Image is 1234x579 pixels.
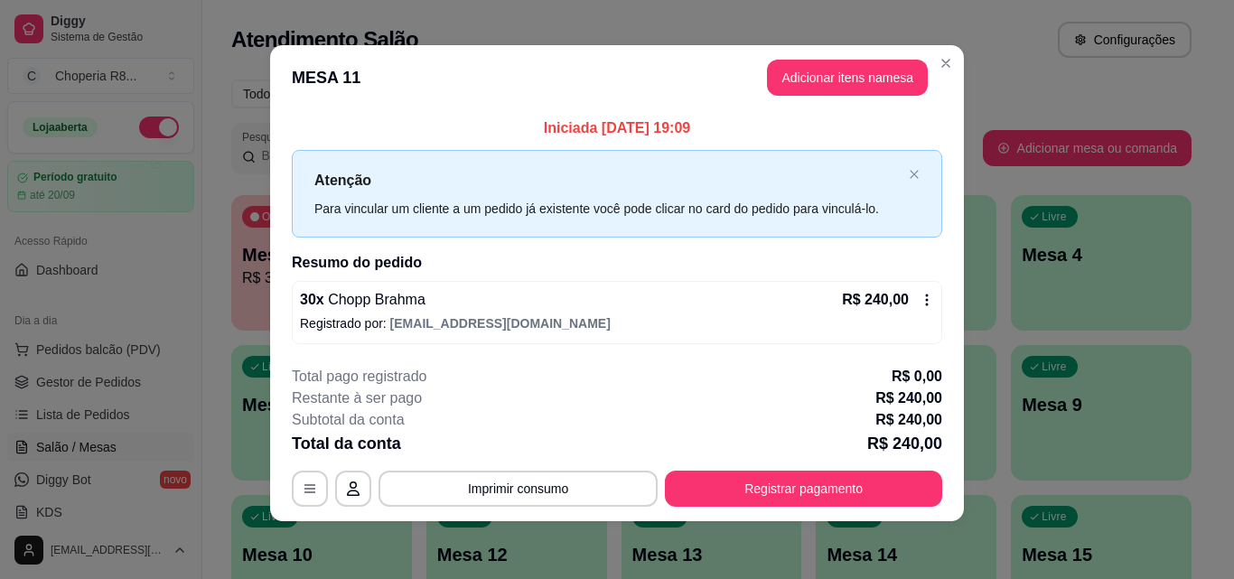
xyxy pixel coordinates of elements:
p: R$ 240,00 [867,431,942,456]
div: Para vincular um cliente a um pedido já existente você pode clicar no card do pedido para vinculá... [314,199,902,219]
button: Close [931,49,960,78]
p: 30 x [300,289,425,311]
p: R$ 0,00 [892,366,942,388]
span: [EMAIL_ADDRESS][DOMAIN_NAME] [390,316,611,331]
button: close [909,169,920,181]
button: Adicionar itens namesa [767,60,928,96]
header: MESA 11 [270,45,964,110]
h2: Resumo do pedido [292,252,942,274]
p: R$ 240,00 [875,409,942,431]
p: Subtotal da conta [292,409,405,431]
p: Total da conta [292,431,401,456]
p: R$ 240,00 [875,388,942,409]
button: Imprimir consumo [379,471,658,507]
span: Chopp Brahma [324,292,425,307]
p: Atenção [314,169,902,191]
p: R$ 240,00 [842,289,909,311]
p: Iniciada [DATE] 19:09 [292,117,942,139]
p: Total pago registrado [292,366,426,388]
p: Restante à ser pago [292,388,422,409]
span: close [909,169,920,180]
p: Registrado por: [300,314,934,332]
button: Registrar pagamento [665,471,942,507]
